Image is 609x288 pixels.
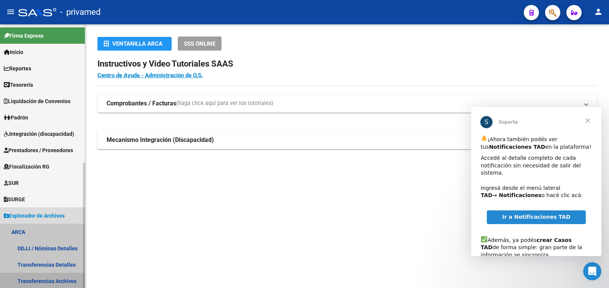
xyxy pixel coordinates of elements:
mat-icon: person [594,7,603,16]
div: Además, ya podés de forma simple: gran parte de la información se sincroniza automáticamente y so... [10,121,121,174]
mat-expansion-panel-header: Mecanismo Integración (Discapacidad) [97,131,597,149]
span: Firma Express [4,32,43,40]
span: - privamed [60,4,100,21]
span: SURGE [4,195,25,204]
mat-expansion-panel-header: Comprobantes / Facturas(haga click aquí para ver los tutoriales) [97,94,597,113]
div: Ventanilla ARCA [104,37,166,51]
span: Padrón [4,113,28,122]
span: Tesorería [4,81,33,89]
span: Reportes [4,64,31,73]
span: Explorador de Archivos [4,212,65,220]
strong: Comprobantes / Facturas [107,99,176,108]
a: Centro de Ayuda - Administración de O.S. [97,72,203,79]
span: Fiscalización RG [4,162,49,171]
span: Prestadores / Proveedores [4,146,73,154]
button: SSS ONLINE [178,37,222,51]
span: Inicio [4,48,23,56]
mat-icon: menu [6,7,15,16]
iframe: Intercom live chat mensaje [471,107,601,256]
button: Ventanilla ARCA [97,37,172,51]
strong: Mecanismo Integración (Discapacidad) [107,136,214,144]
span: SUR [4,179,19,187]
iframe: Intercom live chat [583,262,601,280]
span: (haga click aquí para ver los tutoriales) [176,99,273,108]
span: Liquidación de Convenios [4,97,70,105]
h2: Instructivos y Video Tutoriales SAAS [97,57,597,71]
span: SSS ONLINE [184,40,215,47]
span: Integración (discapacidad) [4,130,74,138]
